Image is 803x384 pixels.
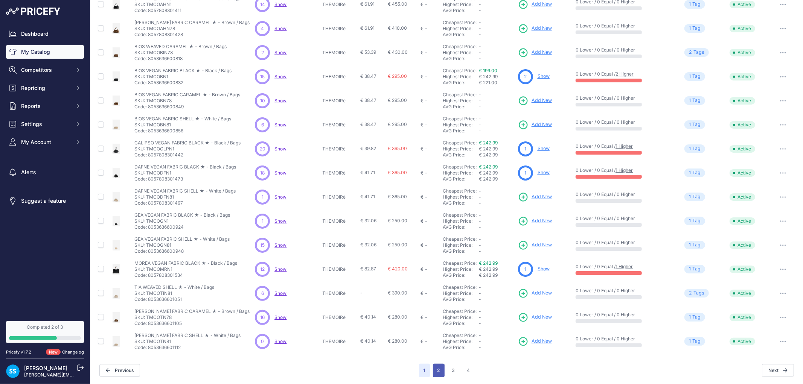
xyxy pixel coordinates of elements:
[443,176,479,182] div: AVG Price:
[479,98,481,103] span: -
[443,32,479,38] div: AVG Price:
[323,122,357,128] p: THEMOIRè
[576,71,674,77] p: 0 Lower / 0 Equal /
[262,218,264,225] span: 1
[443,92,477,97] a: Cheapest Price:
[274,194,286,200] span: Show
[274,290,286,296] a: Show
[479,194,481,200] span: -
[323,2,357,8] p: THEMOIRè
[424,74,427,80] div: -
[421,122,424,128] div: €
[443,104,479,110] div: AVG Price:
[323,146,357,152] p: THEMOIRè
[730,193,755,201] span: Active
[134,68,232,74] p: BIOS VEGAN FABRIC BLACK ★ - Black / Bags
[479,242,481,248] span: -
[360,194,375,199] span: € 41.71
[260,170,265,176] span: 18
[524,73,527,80] span: 2
[443,122,479,128] div: Highest Price:
[448,364,460,377] button: Go to page 3
[518,192,552,202] a: Add New
[433,364,445,377] button: Go to page 2
[421,242,424,248] div: €
[730,49,755,56] span: Active
[518,23,552,34] a: Add New
[684,72,705,81] span: Tag
[388,121,407,127] span: € 295.00
[421,26,424,32] div: €
[443,2,479,8] div: Highest Price:
[421,74,424,80] div: €
[443,212,477,218] a: Cheapest Price:
[388,1,407,7] span: € 455.00
[388,146,407,151] span: € 365.00
[538,170,550,175] a: Show
[274,266,286,272] span: Show
[134,44,227,50] p: BIOS WEAVED CARAMEL ★ - Brown / Bags
[518,216,552,226] a: Add New
[443,20,477,25] a: Cheapest Price:
[274,98,286,103] span: Show
[689,97,691,104] span: 1
[24,365,67,371] a: [PERSON_NAME]
[730,97,755,105] span: Active
[443,44,477,49] a: Cheapest Price:
[6,8,60,15] img: Pricefy Logo
[323,218,357,224] p: THEMOIRè
[134,20,250,26] p: [PERSON_NAME] FABRIC CARAMEL ★ - Brown / Bags
[6,27,84,41] a: Dashboard
[479,248,481,254] span: -
[260,97,265,104] span: 10
[689,73,691,80] span: 1
[323,242,357,248] p: THEMOIRè
[576,143,674,149] p: 0 Lower / 0 Equal /
[684,241,705,249] span: Tag
[134,8,241,14] p: Code: 8057808301411
[421,50,424,56] div: €
[134,188,236,194] p: DAFNE VEGAN FABRIC SHELL ★ - White / Bags
[443,194,479,200] div: Highest Price:
[443,200,479,206] div: AVG Price:
[360,73,376,79] span: € 38.47
[9,324,81,330] div: Completed 2 of 3
[443,188,477,194] a: Cheapest Price:
[443,140,477,146] a: Cheapest Price:
[443,164,477,170] a: Cheapest Price:
[479,152,515,158] div: € 242.99
[479,188,481,194] span: -
[479,80,515,86] div: € 221.00
[443,98,479,104] div: Highest Price:
[532,97,552,104] span: Add New
[443,116,477,121] a: Cheapest Price:
[730,169,755,177] span: Active
[360,170,375,175] span: € 41.71
[274,314,286,320] a: Show
[479,170,498,176] span: € 242.99
[479,32,481,37] span: -
[360,218,376,223] span: € 32.06
[134,224,230,230] p: Code: 8053636600924
[684,96,705,105] span: Tag
[323,50,357,56] p: THEMOIRè
[21,120,70,128] span: Settings
[532,1,552,8] span: Add New
[134,152,241,158] p: Code: 8057808301442
[274,218,286,224] a: Show
[274,242,286,248] a: Show
[388,73,407,79] span: € 295.00
[443,170,479,176] div: Highest Price:
[616,264,633,269] a: 1 Higher
[479,50,481,55] span: -
[21,66,70,74] span: Competitors
[274,50,286,55] a: Show
[479,236,481,242] span: -
[134,26,250,32] p: SKU: TMCOAHN78
[532,290,552,297] span: Add New
[388,25,407,31] span: € 410.00
[21,84,70,92] span: Repricing
[134,50,227,56] p: SKU: TMCOBIN78
[479,224,481,230] span: -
